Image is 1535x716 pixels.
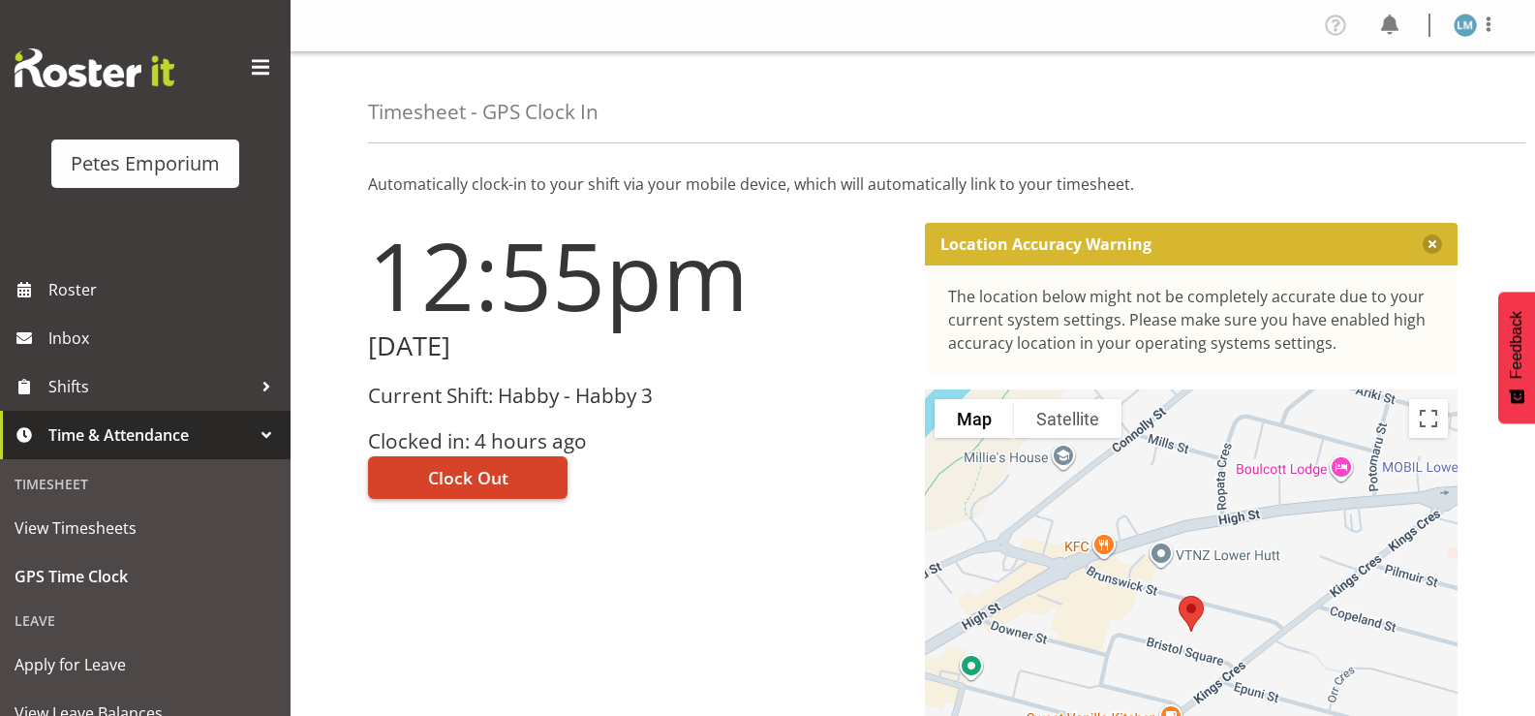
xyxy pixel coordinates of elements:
[71,149,220,178] div: Petes Emporium
[15,48,174,87] img: Rosterit website logo
[5,552,286,601] a: GPS Time Clock
[1014,399,1121,438] button: Show satellite imagery
[368,385,902,407] h3: Current Shift: Habby - Habby 3
[1454,14,1477,37] img: lianne-morete5410.jpg
[1508,311,1525,379] span: Feedback
[368,430,902,452] h3: Clocked in: 4 hours ago
[48,420,252,450] span: Time & Attendance
[368,223,902,327] h1: 12:55pm
[368,331,902,361] h2: [DATE]
[15,562,276,591] span: GPS Time Clock
[5,640,286,689] a: Apply for Leave
[428,465,508,490] span: Clock Out
[368,456,568,499] button: Clock Out
[940,234,1151,254] p: Location Accuracy Warning
[368,172,1458,196] p: Automatically clock-in to your shift via your mobile device, which will automatically link to you...
[5,464,286,504] div: Timesheet
[368,101,599,123] h4: Timesheet - GPS Clock In
[15,514,276,543] span: View Timesheets
[48,372,252,401] span: Shifts
[948,285,1435,355] div: The location below might not be completely accurate due to your current system settings. Please m...
[1423,234,1442,254] button: Close message
[15,650,276,679] span: Apply for Leave
[48,324,281,353] span: Inbox
[5,601,286,640] div: Leave
[48,275,281,304] span: Roster
[5,504,286,552] a: View Timesheets
[1498,292,1535,423] button: Feedback - Show survey
[935,399,1014,438] button: Show street map
[1409,399,1448,438] button: Toggle fullscreen view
